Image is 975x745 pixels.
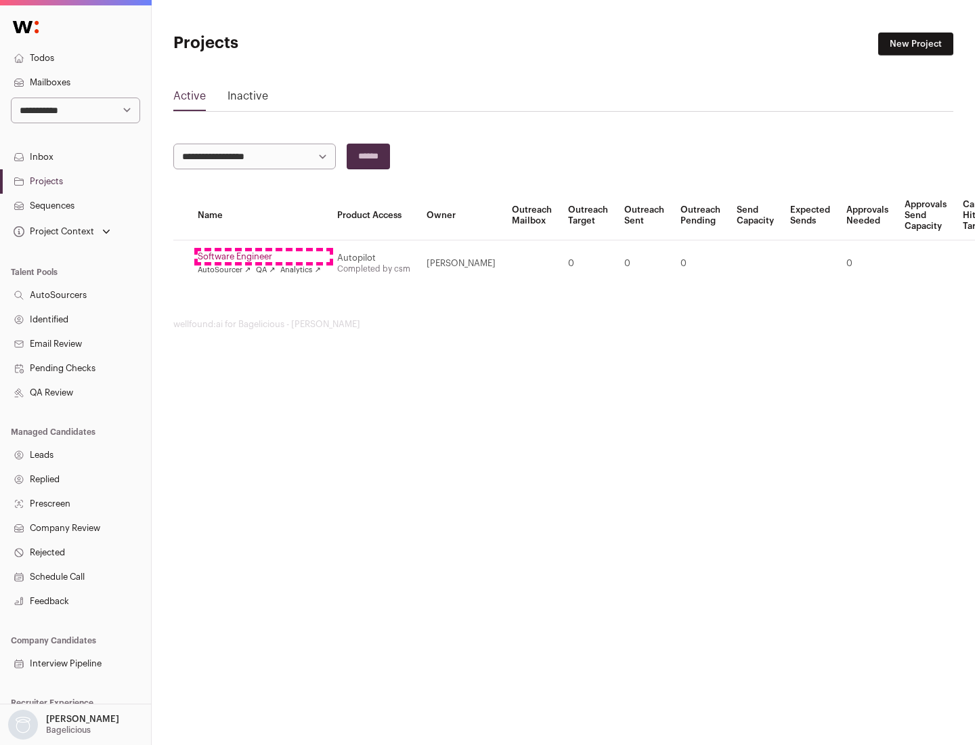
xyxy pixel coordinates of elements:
[838,191,896,240] th: Approvals Needed
[504,191,560,240] th: Outreach Mailbox
[280,265,320,276] a: Analytics ↗
[896,191,955,240] th: Approvals Send Capacity
[729,191,782,240] th: Send Capacity
[11,226,94,237] div: Project Context
[337,253,410,263] div: Autopilot
[198,265,251,276] a: AutoSourcer ↗
[329,191,418,240] th: Product Access
[616,191,672,240] th: Outreach Sent
[173,88,206,110] a: Active
[198,251,321,262] a: Software Engineer
[838,240,896,287] td: 0
[256,265,275,276] a: QA ↗
[227,88,268,110] a: Inactive
[616,240,672,287] td: 0
[418,240,504,287] td: [PERSON_NAME]
[173,33,433,54] h1: Projects
[5,710,122,740] button: Open dropdown
[560,240,616,287] td: 0
[190,191,329,240] th: Name
[173,319,953,330] footer: wellfound:ai for Bagelicious - [PERSON_NAME]
[418,191,504,240] th: Owner
[5,14,46,41] img: Wellfound
[8,710,38,740] img: nopic.png
[46,714,119,725] p: [PERSON_NAME]
[337,265,410,273] a: Completed by csm
[46,725,91,736] p: Bagelicious
[672,240,729,287] td: 0
[878,33,953,56] a: New Project
[11,222,113,241] button: Open dropdown
[782,191,838,240] th: Expected Sends
[672,191,729,240] th: Outreach Pending
[560,191,616,240] th: Outreach Target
